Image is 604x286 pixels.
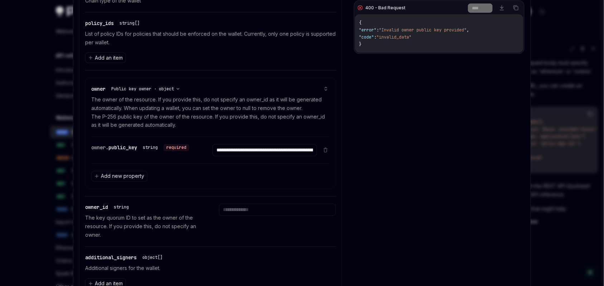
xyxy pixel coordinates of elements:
[108,145,137,151] span: public_key
[85,264,336,273] p: Additional signers for the wallet.
[91,145,108,151] span: owner.
[85,255,137,261] span: additional_signers
[85,52,126,63] button: Add an item
[85,20,142,27] div: policy_ids
[85,254,165,261] div: additional_signers
[359,27,377,33] span: "error"
[366,5,406,11] div: 400 - Bad Request
[101,173,144,180] span: Add new property
[379,27,467,33] span: "Invalid owner public key provided"
[374,34,377,40] span: :
[377,34,412,40] span: "invalid_data"
[511,3,521,12] button: Copy the contents from the code block
[359,34,374,40] span: "code"
[359,20,362,26] span: {
[85,20,114,26] span: policy_ids
[143,145,158,151] div: string
[114,205,129,210] div: string
[164,144,189,151] div: required
[85,214,202,240] p: The key quorum ID to set as the owner of the resource. If you provide this, do not specify an owner.
[91,85,182,92] div: owner
[85,204,132,211] div: owner_id
[120,20,140,26] div: string[]
[85,204,108,211] span: owner_id
[142,255,162,261] div: object[]
[467,27,469,33] span: ,
[91,86,106,92] span: owner
[85,30,336,47] p: List of policy IDs for policies that should be enforced on the wallet. Currently, only one policy...
[91,171,147,182] button: Add new property
[91,144,189,151] div: owner.public_key
[359,41,362,47] span: }
[91,95,330,130] p: The owner of the resource. If you provide this, do not specify an owner_id as it will be generate...
[377,27,379,33] span: :
[95,54,123,61] span: Add an item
